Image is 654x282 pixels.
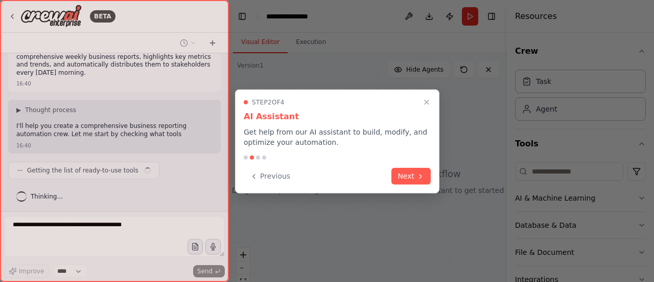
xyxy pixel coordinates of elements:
[244,127,431,147] p: Get help from our AI assistant to build, modify, and optimize your automation.
[244,168,296,185] button: Previous
[235,9,249,24] button: Hide left sidebar
[421,96,433,109] button: Close walkthrough
[244,111,431,123] h3: AI Assistant
[252,98,285,106] span: Step 2 of 4
[391,168,431,185] button: Next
